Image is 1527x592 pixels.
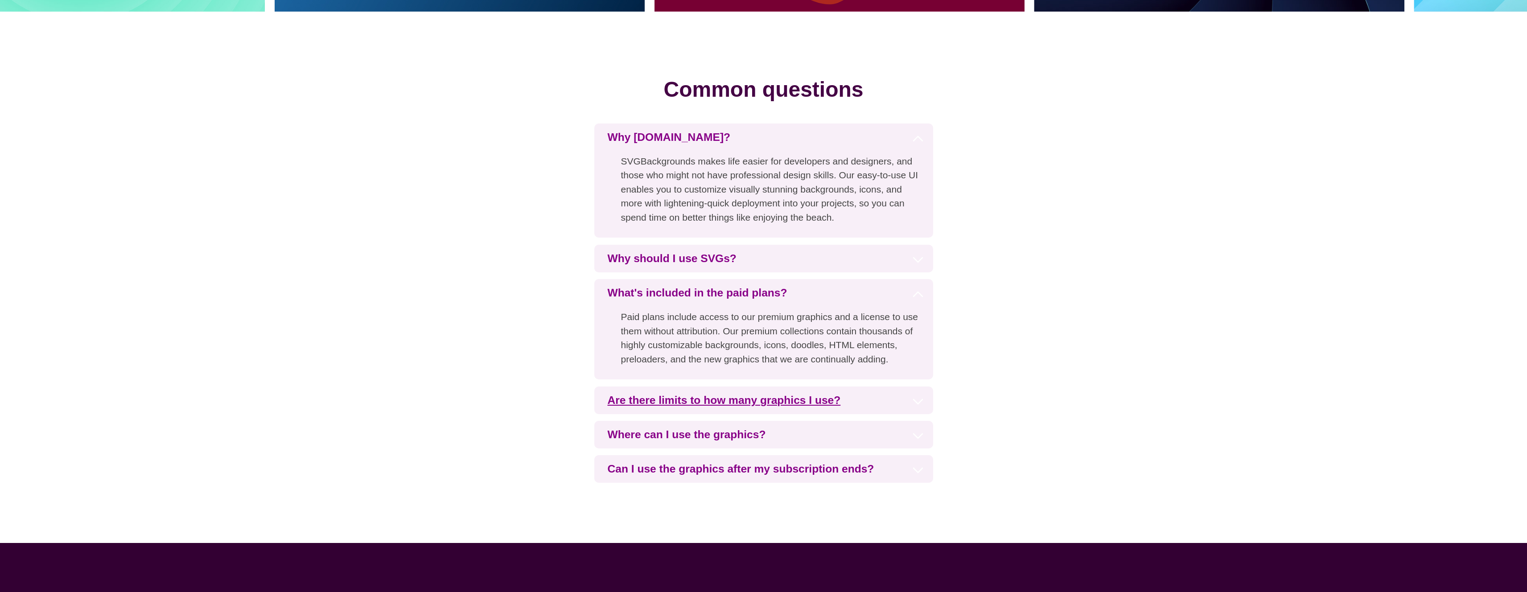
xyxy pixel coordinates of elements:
[594,421,933,448] h3: Where can I use the graphics?
[594,245,933,272] h3: Why should I use SVGs?
[594,151,933,238] p: SVGBackgrounds makes life easier for developers and designers, and those who might not have profe...
[594,386,933,414] h3: Are there limits to how many graphics I use?
[594,307,933,379] p: Paid plans include access to our premium graphics and a license to use them without attribution. ...
[594,455,933,483] h3: Can I use the graphics after my subscription ends?
[27,74,1500,106] h2: Common questions
[594,123,933,151] h3: Why [DOMAIN_NAME]?
[594,279,933,307] h3: What's included in the paid plans?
